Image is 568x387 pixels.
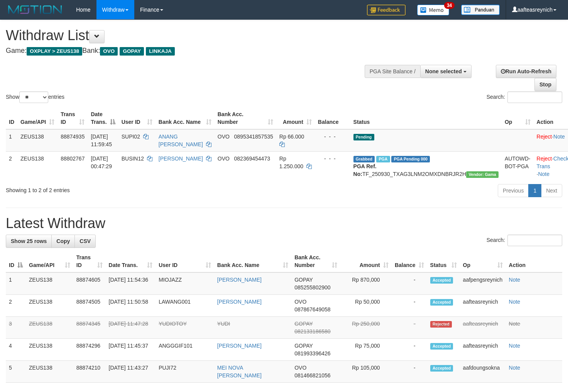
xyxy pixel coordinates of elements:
[51,235,75,248] a: Copy
[340,339,391,361] td: Rp 75,000
[294,306,330,313] span: Copy 087867649058 to clipboard
[294,328,330,335] span: Copy 082133186580 to clipboard
[537,155,552,162] a: Reject
[294,299,306,305] span: OVO
[6,4,64,15] img: MOTION_logo.png
[392,317,427,339] td: -
[156,339,214,361] td: ANGGGIF101
[6,107,17,129] th: ID
[537,134,552,140] a: Reject
[73,295,106,317] td: 88874505
[156,272,214,295] td: MIOJAZZ
[6,235,52,248] a: Show 25 rows
[507,235,562,246] input: Search:
[506,250,562,272] th: Action
[6,216,562,231] h1: Latest Withdraw
[340,295,391,317] td: Rp 50,000
[156,295,214,317] td: LAWANG001
[6,272,26,295] td: 1
[367,5,406,15] img: Feedback.jpg
[61,155,85,162] span: 88802767
[553,134,565,140] a: Note
[509,299,521,305] a: Note
[318,133,347,140] div: - - -
[528,184,541,197] a: 1
[294,350,330,357] span: Copy 081993396426 to clipboard
[340,272,391,295] td: Rp 870,000
[106,295,156,317] td: [DATE] 11:50:58
[6,295,26,317] td: 2
[538,171,549,177] a: Note
[392,339,427,361] td: -
[56,238,70,244] span: Copy
[507,91,562,103] input: Search:
[156,317,214,339] td: YUDIOTOY
[11,238,47,244] span: Show 25 rows
[122,155,144,162] span: BUSIN12
[340,361,391,383] td: Rp 105,000
[6,151,17,181] td: 2
[294,277,313,283] span: GOPAY
[6,317,26,339] td: 3
[73,361,106,383] td: 88874210
[73,272,106,295] td: 88874605
[6,361,26,383] td: 5
[156,250,214,272] th: User ID: activate to sort column ascending
[26,250,73,272] th: Game/API: activate to sort column ascending
[509,365,521,371] a: Note
[430,321,452,328] span: Rejected
[61,134,85,140] span: 88874935
[6,47,371,55] h4: Game: Bank:
[218,155,230,162] span: OVO
[315,107,350,129] th: Balance
[392,250,427,272] th: Balance: activate to sort column ascending
[430,365,453,372] span: Accepted
[73,250,106,272] th: Trans ID: activate to sort column ascending
[294,343,313,349] span: GOPAY
[392,295,427,317] td: -
[17,129,57,152] td: ZEUS138
[120,47,144,56] span: GOPAY
[430,343,453,350] span: Accepted
[502,107,534,129] th: Op: activate to sort column ascending
[106,339,156,361] td: [DATE] 11:45:37
[294,284,330,291] span: Copy 085255802900 to clipboard
[122,134,140,140] span: SUPI02
[365,65,420,78] div: PGA Site Balance /
[79,238,91,244] span: CSV
[392,361,427,383] td: -
[217,277,262,283] a: [PERSON_NAME]
[26,339,73,361] td: ZEUS138
[353,134,374,140] span: Pending
[17,151,57,181] td: ZEUS138
[279,134,304,140] span: Rp 66.000
[159,134,203,147] a: ANANG [PERSON_NAME]
[106,272,156,295] td: [DATE] 11:54:36
[509,343,521,349] a: Note
[156,107,215,129] th: Bank Acc. Name: activate to sort column ascending
[146,47,175,56] span: LINKAJA
[294,321,313,327] span: GOPAY
[461,5,500,15] img: panduan.png
[466,171,499,178] span: Vendor URL: https://trx31.1velocity.biz
[88,107,118,129] th: Date Trans.: activate to sort column descending
[17,107,57,129] th: Game/API: activate to sort column ascending
[6,183,231,194] div: Showing 1 to 2 of 2 entries
[460,295,506,317] td: aafteasreynich
[430,299,453,306] span: Accepted
[291,250,340,272] th: Bank Acc. Number: activate to sort column ascending
[217,321,230,327] a: YUDI
[234,155,270,162] span: Copy 082369454473 to clipboard
[420,65,472,78] button: None selected
[425,68,462,74] span: None selected
[19,91,48,103] select: Showentries
[340,317,391,339] td: Rp 250,000
[118,107,156,129] th: User ID: activate to sort column ascending
[376,156,390,162] span: Marked by aafsreyleap
[391,156,430,162] span: PGA Pending
[100,47,118,56] span: OVO
[106,317,156,339] td: [DATE] 11:47:28
[541,184,562,197] a: Next
[106,361,156,383] td: [DATE] 11:43:27
[460,250,506,272] th: Op: activate to sort column ascending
